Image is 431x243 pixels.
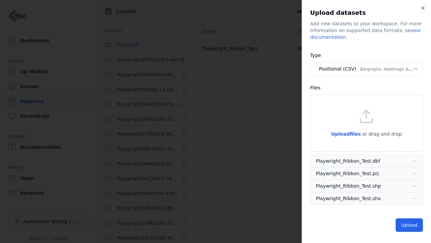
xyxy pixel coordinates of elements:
[310,8,423,18] h2: Upload datasets
[316,183,381,189] div: Playwright_Ribbon_Test.shp
[331,131,361,137] span: Upload files
[361,130,402,138] p: or drag and drop
[310,20,423,40] div: Add new datasets to your workspace. For more information on supported data formats, see .
[316,158,380,164] div: Playwright_Ribbon_Test.dbf
[310,85,321,90] label: Files
[396,218,423,232] button: Upload
[310,53,321,58] label: Type
[316,195,381,202] div: Playwright_Ribbon_Test.shx
[316,170,379,177] div: Playwright_Ribbon_Test.prj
